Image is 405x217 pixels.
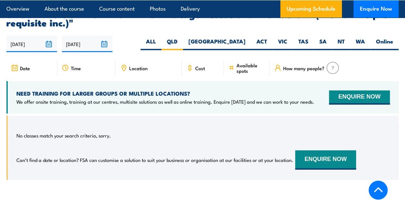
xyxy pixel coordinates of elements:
span: Date [20,65,30,71]
input: From date [6,36,57,52]
label: QLD [161,38,183,50]
button: ENQUIRE NOW [329,90,390,105]
label: VIC [273,38,293,50]
p: No classes match your search criteria, sorry. [16,132,111,139]
p: Can’t find a date or location? FSA can customise a solution to suit your business or organisation... [16,157,293,163]
label: TAS [293,38,314,50]
label: ALL [140,38,161,50]
button: ENQUIRE NOW [295,150,356,170]
p: We offer onsite training, training at our centres, multisite solutions as well as online training... [16,99,314,105]
label: Online [371,38,399,50]
span: Cost [195,65,205,71]
input: To date [62,36,112,52]
label: WA [350,38,371,50]
label: ACT [251,38,273,50]
label: NT [332,38,350,50]
h4: NEED TRAINING FOR LARGER GROUPS OR MULTIPLE LOCATIONS? [16,90,314,97]
label: [GEOGRAPHIC_DATA] [183,38,251,50]
h2: UPCOMING SCHEDULE FOR - "Low Voltage Rescue and Provide CPR (with online pre-requisite inc.)" [6,10,399,26]
span: Available spots [236,62,265,73]
span: Time [71,65,81,71]
span: How many people? [283,65,324,71]
span: Location [129,65,148,71]
label: SA [314,38,332,50]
